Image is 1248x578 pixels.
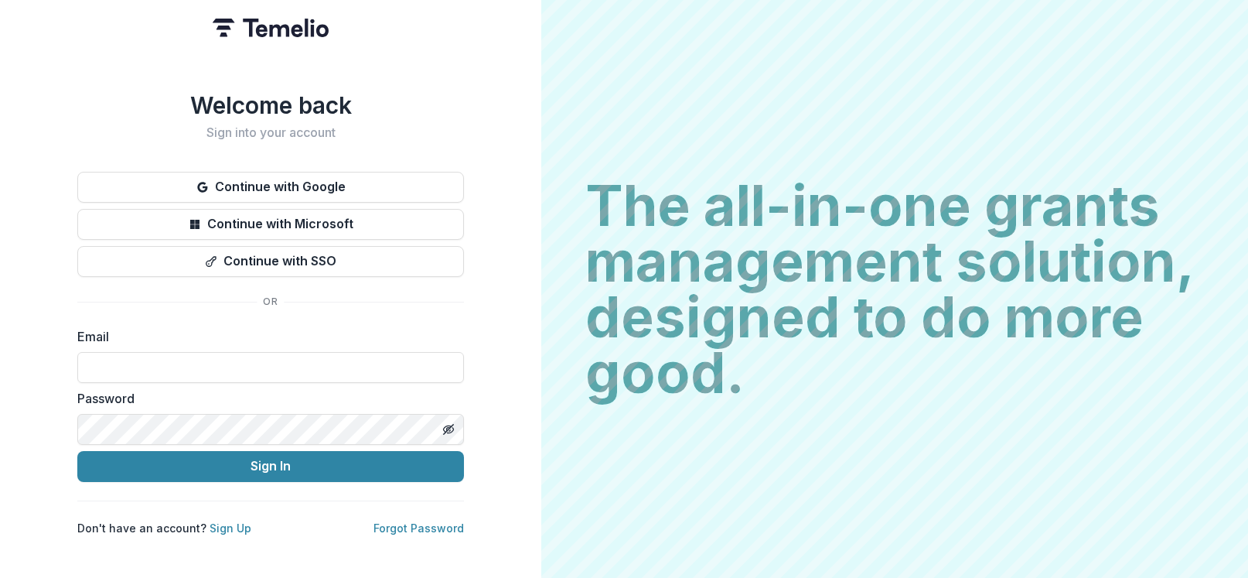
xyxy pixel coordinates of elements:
[77,520,251,536] p: Don't have an account?
[77,125,464,140] h2: Sign into your account
[77,327,455,346] label: Email
[436,417,461,442] button: Toggle password visibility
[210,522,251,535] a: Sign Up
[77,451,464,482] button: Sign In
[77,246,464,277] button: Continue with SSO
[373,522,464,535] a: Forgot Password
[77,172,464,203] button: Continue with Google
[77,209,464,240] button: Continue with Microsoft
[213,19,329,37] img: Temelio
[77,389,455,408] label: Password
[77,91,464,119] h1: Welcome back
